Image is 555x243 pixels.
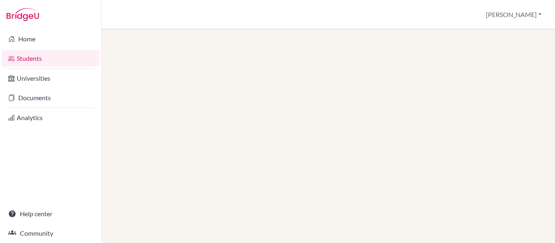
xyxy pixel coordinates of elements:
a: Students [2,50,100,67]
a: Community [2,225,100,241]
button: [PERSON_NAME] [482,7,545,22]
a: Analytics [2,110,100,126]
a: Universities [2,70,100,86]
a: Home [2,31,100,47]
a: Documents [2,90,100,106]
img: Bridge-U [7,8,39,21]
a: Help center [2,206,100,222]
